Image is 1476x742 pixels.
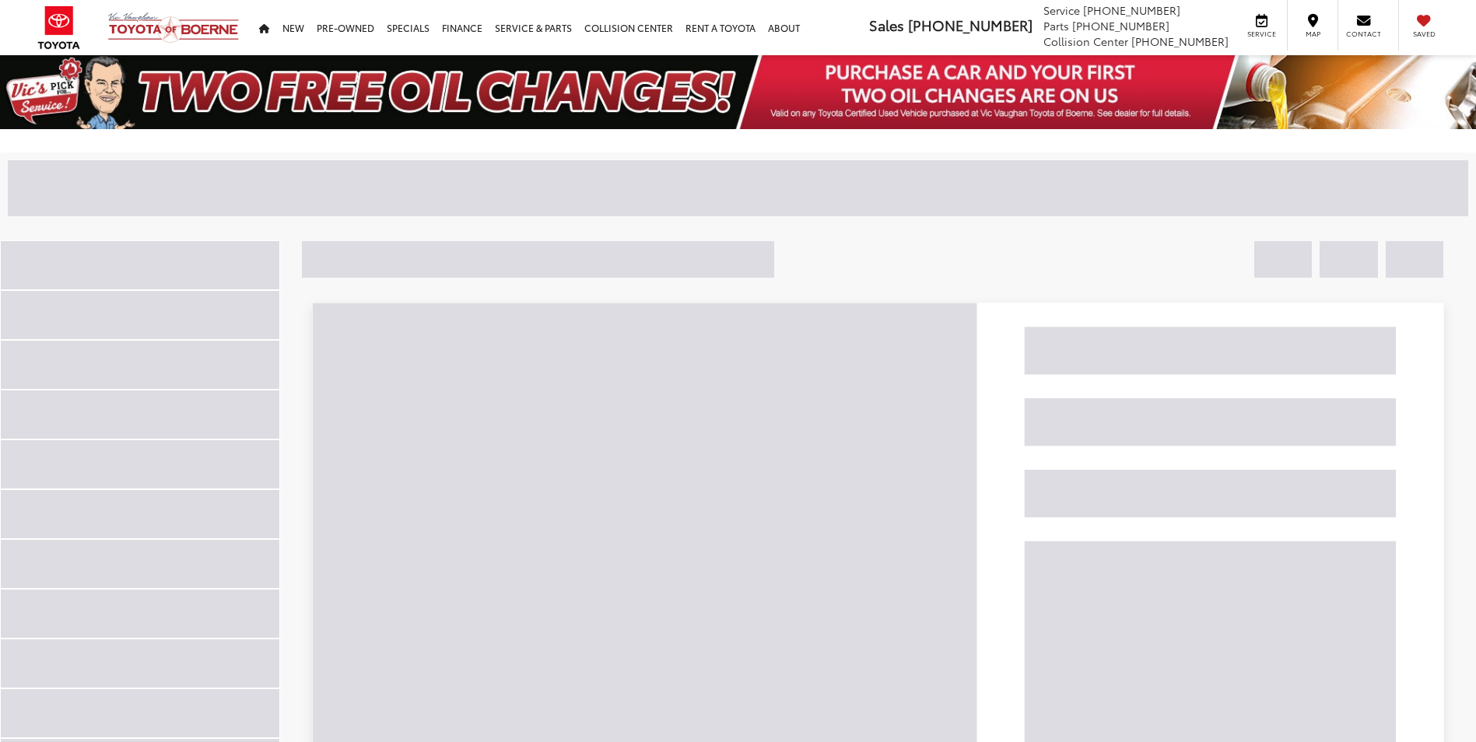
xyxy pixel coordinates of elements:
span: Contact [1346,29,1381,39]
span: [PHONE_NUMBER] [908,15,1032,35]
span: Saved [1407,29,1441,39]
img: Vic Vaughan Toyota of Boerne [107,12,240,44]
span: Service [1043,2,1080,18]
span: [PHONE_NUMBER] [1083,2,1180,18]
span: [PHONE_NUMBER] [1072,18,1169,33]
span: Parts [1043,18,1069,33]
span: [PHONE_NUMBER] [1131,33,1229,49]
span: Collision Center [1043,33,1128,49]
span: Sales [869,15,904,35]
span: Service [1244,29,1279,39]
span: Map [1295,29,1330,39]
